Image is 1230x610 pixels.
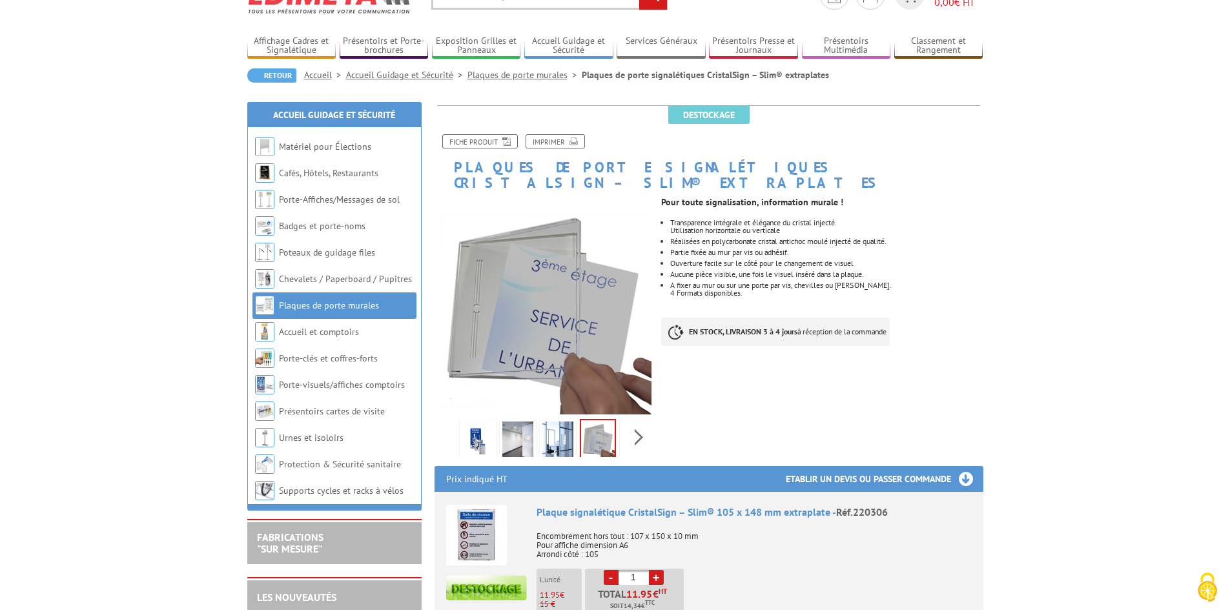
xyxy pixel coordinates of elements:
p: Encombrement hors tout : 107 x 150 x 10 mm Pour affiche dimension A6 Arrondi côté : 105 [537,523,972,559]
button: Cookies (fenêtre modale) [1185,566,1230,610]
p: € [540,591,582,600]
img: Présentoirs cartes de visite [255,402,274,421]
a: Matériel pour Élections [279,141,371,152]
a: Porte-visuels/affiches comptoirs [279,379,405,391]
a: Accueil et comptoirs [279,326,359,338]
a: Classement et Rangement [894,36,983,57]
a: Protection & Sécurité sanitaire [279,458,401,470]
p: L'unité [540,575,582,584]
img: Porte-visuels/affiches comptoirs [255,375,274,394]
sup: HT [659,587,667,596]
a: Poteaux de guidage files [279,247,375,258]
a: Porte-clés et coffres-forts [279,352,378,364]
a: Porte-Affiches/Messages de sol [279,194,400,205]
a: Fiche produit [442,134,518,148]
p: Prix indiqué HT [446,466,507,492]
a: Accueil [304,69,346,81]
img: Urnes et isoloirs [255,428,274,447]
img: Porte-clés et coffres-forts [255,349,274,368]
div: Plaque signalétique CristalSign – Slim® 105 x 148 mm extraplate - [537,505,972,520]
a: Plaques de porte murales [467,69,582,81]
img: Matériel pour Élections [255,137,274,156]
a: Imprimer [526,134,585,148]
div: Pour toute signalisation, information murale ! [661,198,983,206]
a: LES NOUVEAUTÉS [257,591,336,604]
a: Présentoirs cartes de visite [279,405,385,417]
li: Transparence intégrale et élégance du cristal injecté. Utilisation horizontale ou verticale [670,219,983,234]
a: Présentoirs Presse et Journaux [709,36,798,57]
span: 11.95 [626,589,653,599]
strong: EN STOCK, LIVRAISON 3 à 4 jours [689,327,797,336]
a: Accueil Guidage et Sécurité [524,36,613,57]
a: Accueil Guidage et Sécurité [346,69,467,81]
a: Affichage Cadres et Signalétique [247,36,336,57]
h3: Etablir un devis ou passer commande [786,466,983,492]
a: Urnes et isoloirs [279,432,343,443]
p: à réception de la commande [661,318,890,346]
img: plaques_de_porte_murales_220306_3.jpg [502,422,533,462]
a: Cafés, Hôtels, Restaurants [279,167,378,179]
a: Exposition Grilles et Panneaux [432,36,521,57]
a: Services Généraux [617,36,706,57]
p: 15 € [540,600,582,609]
sup: TTC [645,599,655,606]
span: € [653,589,659,599]
a: Retour [247,68,296,83]
img: Plaques de porte murales [255,296,274,315]
span: Destockage [668,106,750,124]
li: Ouverture facile sur le côté pour le changement de visuel [670,259,983,267]
img: 220306_support_affiche_mural_situation.jpg [542,422,573,462]
a: Plaques de porte murales [279,300,379,311]
span: Réf.220306 [836,505,888,518]
img: Chevalets / Paperboard / Pupitres [255,269,274,289]
a: - [604,570,619,585]
div: Aucune pièce visible, une fois le visuel inséré dans la plaque. [670,270,983,278]
img: destockage [446,575,527,600]
span: 11.95 [540,589,560,600]
img: Plaque signalétique CristalSign – Slim® 105 x 148 mm extraplate [446,505,507,565]
img: 220304_220305_220306_plaque_signaletique_cristalsign.jpg [462,422,493,462]
span: Next [633,427,645,448]
img: 220306.gif [622,422,653,462]
img: Cafés, Hôtels, Restaurants [255,163,274,183]
img: Accueil et comptoirs [255,322,274,341]
a: + [649,570,664,585]
img: 220306_support_affiche_mural.jpg [581,420,615,460]
img: Porte-Affiches/Messages de sol [255,190,274,209]
a: Présentoirs et Porte-brochures [340,36,429,57]
img: 220306_support_affiche_mural.jpg [435,197,652,414]
a: Supports cycles et racks à vélos [279,485,404,496]
img: Protection & Sécurité sanitaire [255,454,274,474]
a: Chevalets / Paperboard / Pupitres [279,273,412,285]
p: A fixer au mur ou sur une porte par vis, chevilles ou [PERSON_NAME]. 4 Formats disponibles. [670,281,983,297]
img: Poteaux de guidage files [255,243,274,262]
img: Supports cycles et racks à vélos [255,481,274,500]
a: Accueil Guidage et Sécurité [273,109,395,121]
li: Réalisées en polycarbonate cristal antichoc moulé injecté de qualité. [670,238,983,245]
a: Présentoirs Multimédia [802,36,891,57]
img: Badges et porte-noms [255,216,274,236]
li: Plaques de porte signalétiques CristalSign – Slim® extraplates [582,68,829,81]
p: Partie fixée au mur par vis ou adhésif. [670,249,983,256]
a: Badges et porte-noms [279,220,365,232]
img: Cookies (fenêtre modale) [1191,571,1224,604]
